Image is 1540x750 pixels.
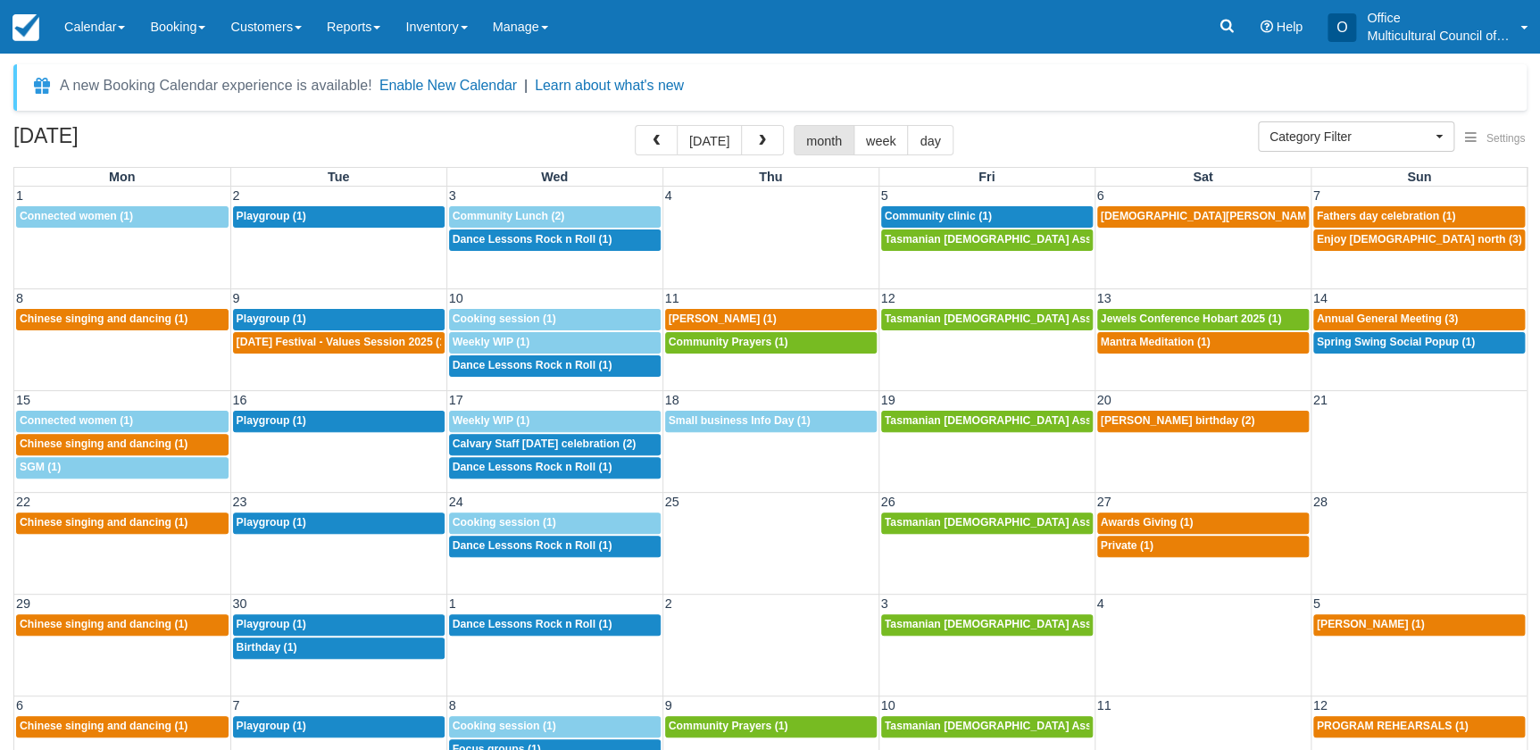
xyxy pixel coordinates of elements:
a: Annual General Meeting (3) [1313,309,1526,330]
span: 11 [663,291,681,305]
a: [PERSON_NAME] (1) [1313,614,1526,636]
span: Tue [328,170,350,184]
span: Dance Lessons Rock n Roll (1) [453,618,612,630]
a: Community clinic (1) [881,206,1093,228]
span: Annual General Meeting (3) [1317,312,1458,325]
span: 21 [1311,393,1329,407]
span: 9 [663,698,674,712]
span: SGM (1) [20,461,61,473]
a: Enjoy [DEMOGRAPHIC_DATA] north (3) [1313,229,1526,251]
span: Fathers day celebration (1) [1317,210,1456,222]
span: 27 [1095,495,1113,509]
span: Enjoy [DEMOGRAPHIC_DATA] north (3) [1317,233,1522,246]
a: Tasmanian [DEMOGRAPHIC_DATA] Association -Weekly Praying (1) [881,716,1093,737]
button: month [794,125,854,155]
span: Sun [1407,170,1431,184]
span: Dance Lessons Rock n Roll (1) [453,539,612,552]
span: Mon [109,170,136,184]
span: Category Filter [1269,128,1431,146]
span: 4 [1095,596,1106,611]
span: Tasmanian [DEMOGRAPHIC_DATA] Association -Weekly Praying (1) [885,720,1237,732]
span: 6 [14,698,25,712]
span: Connected women (1) [20,210,133,222]
span: Fri [978,170,995,184]
a: Connected women (1) [16,206,229,228]
span: Spring Swing Social Popup (1) [1317,336,1475,348]
span: 12 [879,291,897,305]
a: Cooking session (1) [449,512,661,534]
span: Chinese singing and dancing (1) [20,437,187,450]
span: 1 [14,188,25,203]
a: Spring Swing Social Popup (1) [1313,332,1526,354]
button: Settings [1454,126,1536,152]
span: 10 [879,698,897,712]
span: 14 [1311,291,1329,305]
a: SGM (1) [16,457,229,479]
span: Weekly WIP (1) [453,414,530,427]
span: Cooking session (1) [453,720,556,732]
span: Weekly WIP (1) [453,336,530,348]
a: Chinese singing and dancing (1) [16,614,229,636]
a: Chinese singing and dancing (1) [16,309,229,330]
span: 4 [663,188,674,203]
span: 10 [447,291,465,305]
span: 8 [447,698,458,712]
span: Community Prayers (1) [669,336,788,348]
a: Dance Lessons Rock n Roll (1) [449,614,661,636]
span: 12 [1311,698,1329,712]
span: 29 [14,596,32,611]
span: Awards Giving (1) [1101,516,1194,529]
span: Dance Lessons Rock n Roll (1) [453,461,612,473]
span: 5 [879,188,890,203]
button: Enable New Calendar [379,77,517,95]
span: 19 [879,393,897,407]
span: Settings [1486,132,1525,145]
span: Wed [541,170,568,184]
a: Tasmanian [DEMOGRAPHIC_DATA] Association -Weekly Praying (1) [881,614,1093,636]
a: Tasmanian [DEMOGRAPHIC_DATA] Association -Weekly Praying (1) [881,512,1093,534]
a: Chinese singing and dancing (1) [16,716,229,737]
a: [DATE] Festival - Values Session 2025 (1) [233,332,445,354]
p: Office [1367,9,1510,27]
a: Dance Lessons Rock n Roll (1) [449,229,661,251]
div: A new Booking Calendar experience is available! [60,75,372,96]
a: Small business Info Day (1) [665,411,877,432]
a: Connected women (1) [16,411,229,432]
span: Sat [1193,170,1212,184]
span: 3 [447,188,458,203]
button: [DATE] [677,125,742,155]
span: | [524,78,528,93]
span: Chinese singing and dancing (1) [20,312,187,325]
span: Tasmanian [DEMOGRAPHIC_DATA] Association -Weekly Praying (1) [885,414,1237,427]
a: Playgroup (1) [233,614,445,636]
a: Playgroup (1) [233,716,445,737]
span: Chinese singing and dancing (1) [20,516,187,529]
span: Playgroup (1) [237,516,306,529]
span: 23 [231,495,249,509]
span: 26 [879,495,897,509]
span: Small business Info Day (1) [669,414,811,427]
span: Thu [759,170,782,184]
span: 30 [231,596,249,611]
span: Birthday (1) [237,641,297,654]
span: 17 [447,393,465,407]
a: Calvary Staff [DATE] celebration (2) [449,434,661,455]
span: Community clinic (1) [885,210,992,222]
a: [PERSON_NAME] (1) [665,309,877,330]
a: Tasmanian [DEMOGRAPHIC_DATA] Association -Weekly Praying (1) [881,411,1093,432]
a: Awards Giving (1) [1097,512,1309,534]
a: Playgroup (1) [233,512,445,534]
span: 28 [1311,495,1329,509]
h2: [DATE] [13,125,239,158]
a: Chinese singing and dancing (1) [16,434,229,455]
span: Playgroup (1) [237,618,306,630]
a: Community Lunch (2) [449,206,661,228]
span: Tasmanian [DEMOGRAPHIC_DATA] Association -Weekly Praying (1) [885,618,1237,630]
button: Category Filter [1258,121,1454,152]
span: PROGRAM REHEARSALS (1) [1317,720,1469,732]
a: Private (1) [1097,536,1309,557]
button: day [907,125,953,155]
a: Dance Lessons Rock n Roll (1) [449,355,661,377]
span: 9 [231,291,242,305]
a: Tasmanian [DEMOGRAPHIC_DATA] Association -Weekly Praying (1) [881,229,1093,251]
